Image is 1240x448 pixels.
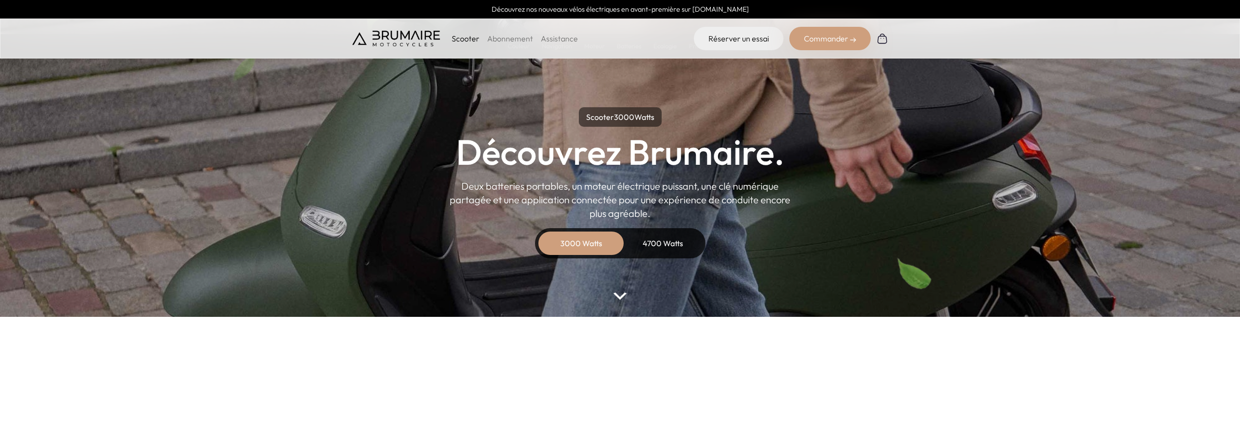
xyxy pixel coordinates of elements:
[789,27,871,50] div: Commander
[450,179,791,220] p: Deux batteries portables, un moteur électrique puissant, une clé numérique partagée et une applic...
[694,27,783,50] a: Réserver un essai
[614,112,634,122] span: 3000
[613,292,626,300] img: arrow-bottom.png
[877,33,888,44] img: Panier
[850,37,856,43] img: right-arrow-2.png
[452,33,479,44] p: Scooter
[456,135,784,170] h1: Découvrez Brumaire.
[579,107,662,127] p: Scooter Watts
[541,34,578,43] a: Assistance
[487,34,533,43] a: Abonnement
[542,232,620,255] div: 3000 Watts
[352,31,440,46] img: Brumaire Motocycles
[624,232,702,255] div: 4700 Watts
